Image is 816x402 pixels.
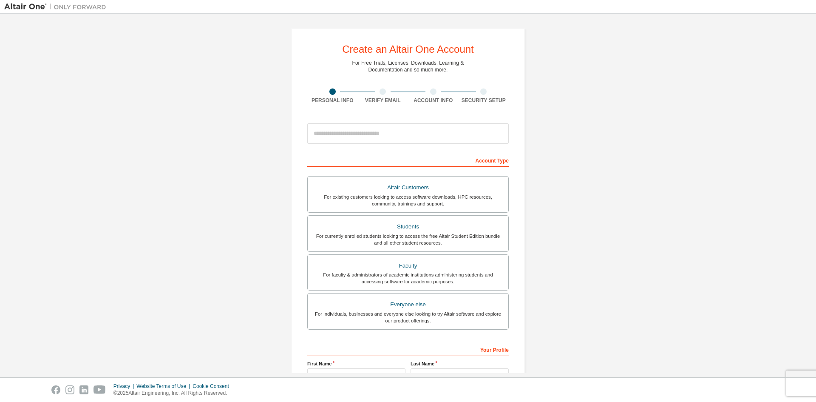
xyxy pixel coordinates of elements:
[307,360,405,367] label: First Name
[307,153,509,167] div: Account Type
[313,260,503,272] div: Faculty
[313,233,503,246] div: For currently enrolled students looking to access the free Altair Student Edition bundle and all ...
[79,385,88,394] img: linkedin.svg
[65,385,74,394] img: instagram.svg
[313,182,503,194] div: Altair Customers
[307,97,358,104] div: Personal Info
[313,299,503,311] div: Everyone else
[313,194,503,207] div: For existing customers looking to access software downloads, HPC resources, community, trainings ...
[51,385,60,394] img: facebook.svg
[313,271,503,285] div: For faculty & administrators of academic institutions administering students and accessing softwa...
[307,342,509,356] div: Your Profile
[342,44,474,54] div: Create an Altair One Account
[352,60,464,73] div: For Free Trials, Licenses, Downloads, Learning & Documentation and so much more.
[93,385,106,394] img: youtube.svg
[358,97,408,104] div: Verify Email
[4,3,110,11] img: Altair One
[193,383,234,390] div: Cookie Consent
[411,360,509,367] label: Last Name
[459,97,509,104] div: Security Setup
[113,383,136,390] div: Privacy
[313,311,503,324] div: For individuals, businesses and everyone else looking to try Altair software and explore our prod...
[313,221,503,233] div: Students
[408,97,459,104] div: Account Info
[136,383,193,390] div: Website Terms of Use
[113,390,234,397] p: © 2025 Altair Engineering, Inc. All Rights Reserved.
